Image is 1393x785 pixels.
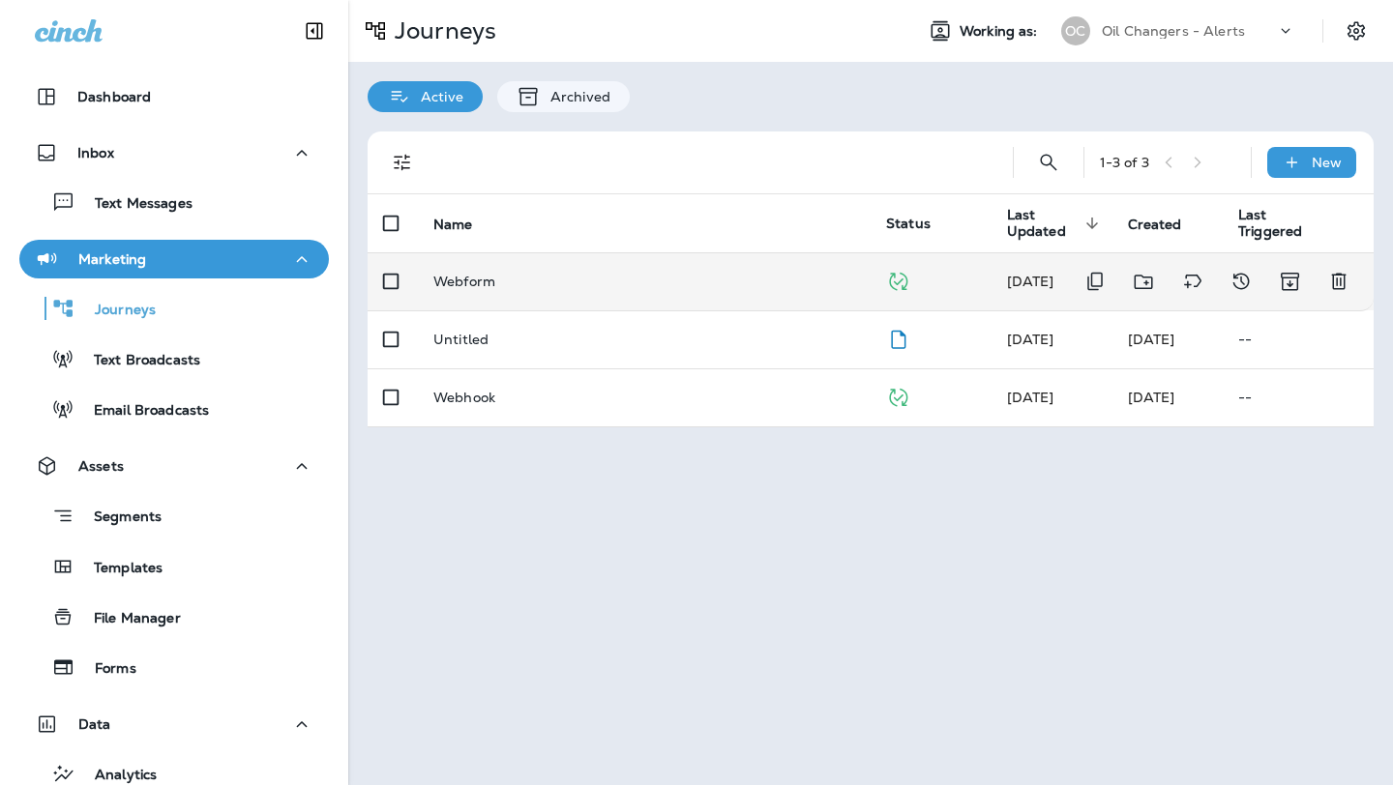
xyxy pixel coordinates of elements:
span: Last Triggered [1238,207,1327,240]
button: Text Broadcasts [19,338,329,379]
p: Templates [74,560,163,578]
button: Email Broadcasts [19,389,329,429]
p: Segments [74,509,162,528]
span: Created [1128,217,1182,233]
span: Created [1128,216,1207,233]
span: Joy Matibiri [1007,389,1054,406]
button: Journeys [19,288,329,329]
span: Joy Matibiri [1128,331,1175,348]
button: Filters [383,143,422,182]
p: Analytics [75,767,157,785]
button: Forms [19,647,329,687]
button: File Manager [19,596,329,637]
span: Name [433,216,498,233]
button: Marketing [19,240,329,278]
span: Status [886,215,931,232]
p: Untitled [433,332,489,347]
p: Data [78,716,111,732]
p: Email Broadcasts [74,402,209,421]
button: View Changelog [1222,262,1260,302]
span: Working as: [960,23,1042,40]
span: Last Updated [1007,207,1080,240]
p: Text Broadcasts [74,352,200,370]
button: Settings [1339,14,1374,48]
button: Delete [1319,262,1358,302]
span: Draft [886,329,910,346]
button: Segments [19,495,329,537]
div: 1 - 3 of 3 [1100,155,1149,170]
p: Oil Changers - Alerts [1102,23,1245,39]
button: Assets [19,447,329,485]
button: Dashboard [19,77,329,116]
span: Last Updated [1007,207,1105,240]
p: Forms [75,660,136,679]
p: Assets [78,458,124,474]
span: Name [433,217,473,233]
button: Add tags [1173,262,1212,302]
p: Journeys [75,302,156,320]
p: Archived [541,89,610,104]
span: Joy Matibiri [1128,389,1175,406]
p: File Manager [74,610,181,628]
button: Move to folder [1124,262,1164,302]
button: Data [19,705,329,743]
button: Inbox [19,133,329,172]
button: Collapse Sidebar [287,12,341,50]
span: Published [886,387,910,404]
div: OC [1061,16,1090,45]
p: Webhook [433,390,495,405]
button: Search Journeys [1029,143,1068,182]
button: Text Messages [19,182,329,222]
button: Archive [1270,262,1310,302]
p: -- [1238,390,1358,405]
p: Marketing [78,251,146,267]
p: Inbox [77,145,114,160]
span: Published [886,271,910,288]
p: Webform [433,274,495,289]
p: Active [411,89,463,104]
button: Duplicate [1076,262,1114,302]
button: Templates [19,546,329,587]
span: Joy Matibiri [1007,331,1054,348]
p: New [1312,155,1342,170]
p: Journeys [387,16,496,45]
p: -- [1238,332,1358,347]
p: Dashboard [77,89,151,104]
p: Text Messages [75,195,193,214]
span: Last Triggered [1238,207,1302,240]
span: Joy Matibiri [1007,273,1054,290]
